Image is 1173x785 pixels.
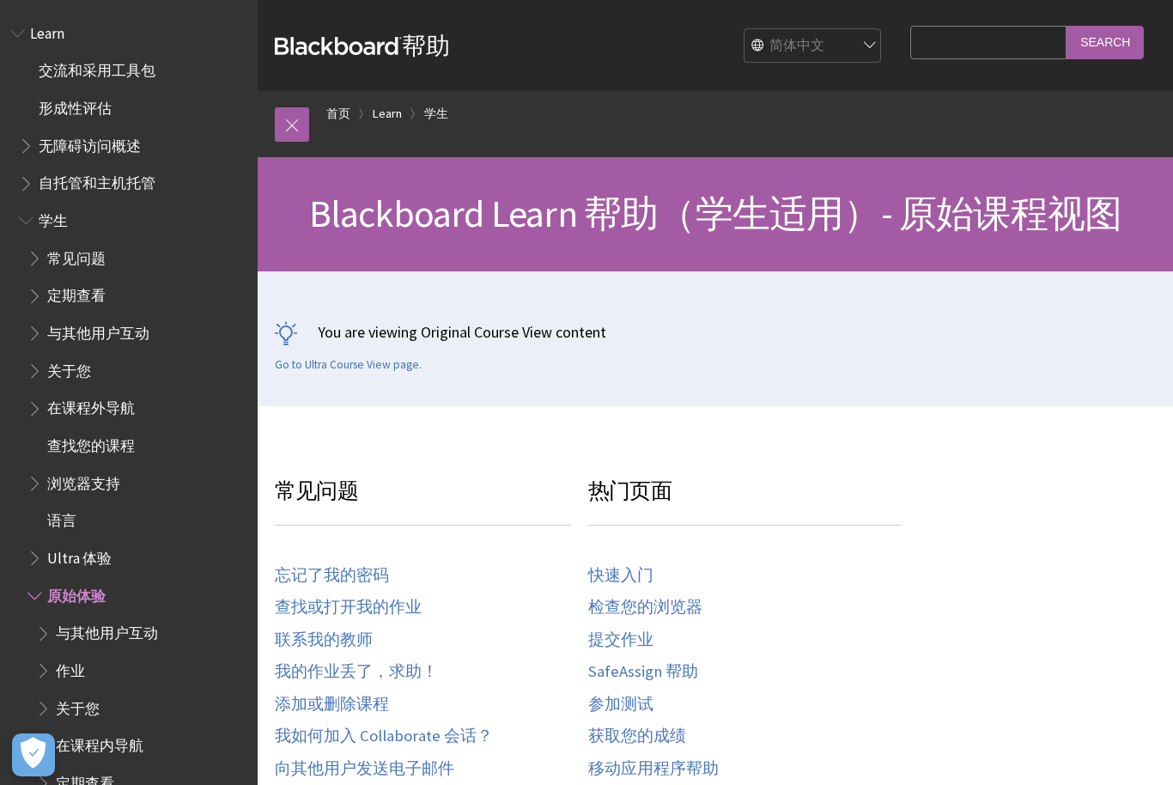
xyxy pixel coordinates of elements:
[275,598,422,618] a: 查找或打开我的作业
[588,662,698,682] a: SafeAssign 帮助
[275,321,1156,343] p: You are viewing Original Course View content
[745,29,882,64] select: Site Language Selector
[39,94,112,117] span: 形成性评估
[275,37,402,55] strong: Blackboard
[47,469,120,492] span: 浏览器支持
[373,103,402,125] a: Learn
[30,19,64,42] span: Learn
[275,475,571,526] h3: 常见问题
[56,656,85,679] span: 作业
[39,169,155,192] span: 自托管和主机托管
[588,727,686,746] a: 获取您的成绩
[47,581,106,605] span: 原始体验
[56,619,158,642] span: 与其他用户互动
[275,759,454,779] a: 向其他用户发送电子邮件
[47,507,76,530] span: 语言
[47,544,112,567] span: Ultra 体验
[309,190,1122,237] span: Blackboard Learn 帮助（学生适用）- 原始课程视图
[47,319,149,342] span: 与其他用户互动
[47,282,106,305] span: 定期查看
[39,57,155,80] span: 交流和采用工具包
[275,695,389,715] a: 添加或删除课程
[12,733,55,776] button: Open Preferences
[275,630,373,650] a: 联系我的教师
[424,103,448,125] a: 学生
[275,727,493,746] a: 我如何加入 Collaborate 会话？
[47,431,135,454] span: 查找您的课程
[588,695,653,715] a: 参加测试
[588,630,653,650] a: 提交作业
[47,356,91,380] span: 关于您
[326,103,350,125] a: 首页
[47,244,106,267] span: 常见问题
[275,357,422,373] a: Go to Ultra Course View page.
[275,662,438,682] a: 我的作业丢了，求助！
[588,598,702,618] a: 检查您的浏览器
[1067,26,1144,59] input: Search
[275,30,450,61] a: Blackboard帮助
[275,566,389,586] a: 忘记了我的密码
[56,694,100,717] span: 关于您
[39,206,68,229] span: 学生
[588,759,719,779] a: 移动应用程序帮助
[56,731,143,754] span: 在课程内导航
[588,566,653,586] a: 快速入门
[47,394,135,417] span: 在课程外导航
[39,131,141,155] span: 无障碍访问概述
[588,475,902,526] h3: 热门页面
